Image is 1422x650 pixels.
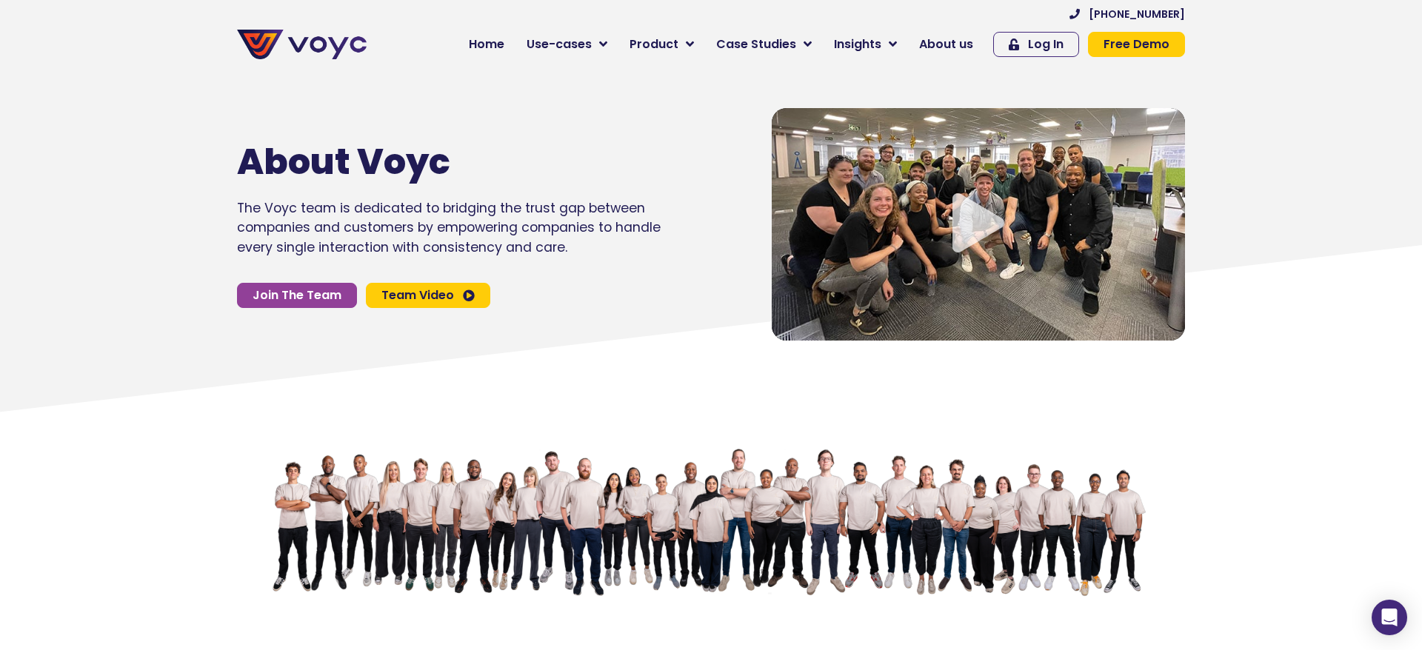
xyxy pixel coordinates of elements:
p: The Voyc team is dedicated to bridging the trust gap between companies and customers by empowerin... [237,198,661,257]
span: Insights [834,36,881,53]
a: [PHONE_NUMBER] [1069,9,1185,19]
div: Open Intercom Messenger [1372,600,1407,635]
a: Home [458,30,515,59]
a: Use-cases [515,30,618,59]
span: Home [469,36,504,53]
span: Team Video [381,289,454,301]
span: Use-cases [527,36,592,53]
a: Team Video [366,283,490,308]
img: voyc-full-logo [237,30,367,59]
a: About us [908,30,984,59]
span: [PHONE_NUMBER] [1089,9,1185,19]
a: Join The Team [237,283,357,308]
a: Case Studies [705,30,823,59]
a: Log In [993,32,1079,57]
span: Join The Team [253,289,341,301]
span: Free Demo [1104,38,1169,50]
a: Insights [823,30,908,59]
h1: About Voyc [237,141,616,184]
a: Free Demo [1088,32,1185,57]
span: Product [630,36,678,53]
span: Case Studies [716,36,796,53]
a: Product [618,30,705,59]
div: Video play button [949,193,1008,255]
span: About us [919,36,973,53]
span: Log In [1028,38,1064,50]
